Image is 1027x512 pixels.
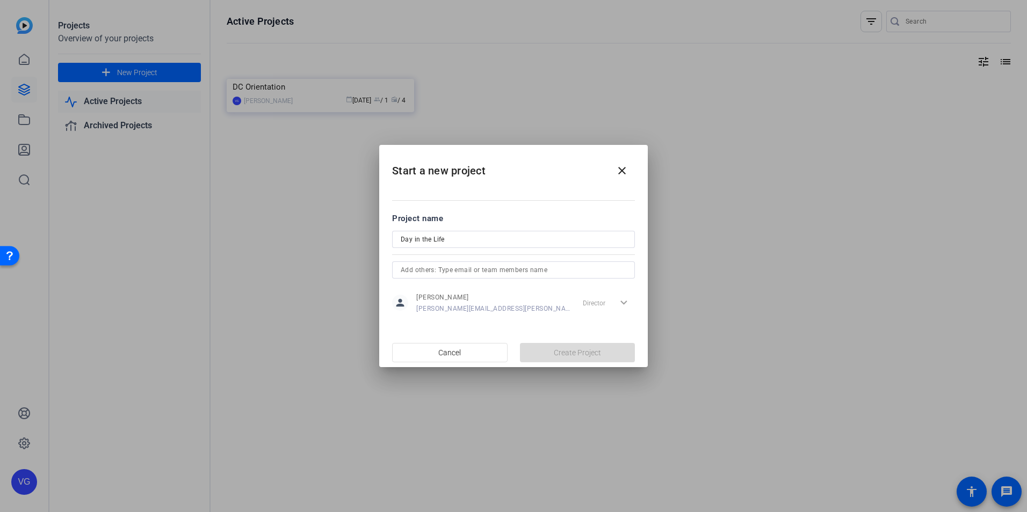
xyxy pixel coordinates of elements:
[392,213,635,224] div: Project name
[401,233,626,246] input: Enter Project Name
[416,304,570,313] span: [PERSON_NAME][EMAIL_ADDRESS][PERSON_NAME][DOMAIN_NAME]
[416,293,570,302] span: [PERSON_NAME]
[401,264,626,276] input: Add others: Type email or team members name
[379,145,648,188] h2: Start a new project
[392,343,508,362] button: Cancel
[616,164,628,177] mat-icon: close
[392,295,408,311] mat-icon: person
[438,342,461,363] span: Cancel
